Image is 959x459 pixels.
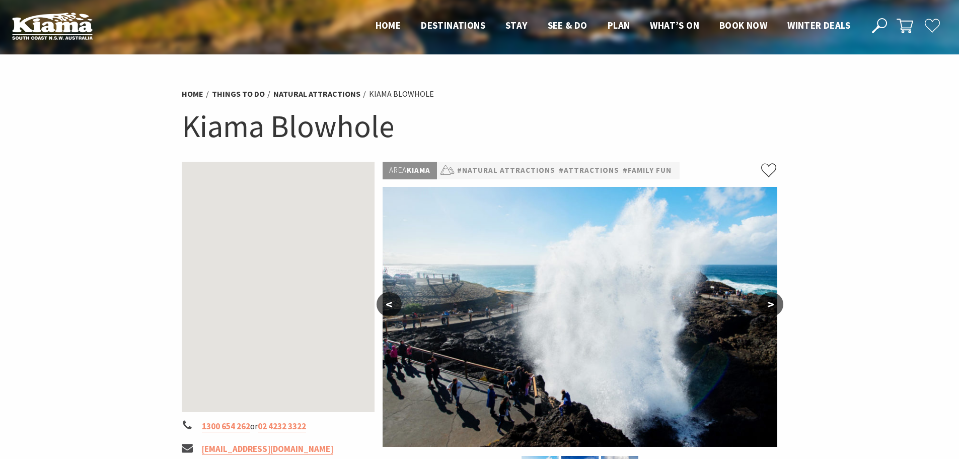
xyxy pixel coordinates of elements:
[548,19,587,31] span: See & Do
[790,309,902,401] div: Unlock exclusive winter offers
[273,89,360,99] a: Natural Attractions
[182,89,203,99] a: Home
[421,19,485,31] span: Destinations
[457,164,555,177] a: #Natural Attractions
[623,164,672,177] a: #Family Fun
[787,19,850,31] span: Winter Deals
[809,420,917,440] div: EXPLORE WINTER DEALS
[389,165,407,175] span: Area
[608,19,630,31] span: Plan
[719,19,767,31] span: Book now
[365,18,860,34] nav: Main Menu
[650,19,699,31] span: What’s On
[182,420,375,433] li: or
[202,421,250,432] a: 1300 654 262
[212,89,265,99] a: Things To Do
[559,164,619,177] a: #Attractions
[369,88,434,101] li: Kiama Blowhole
[758,292,783,316] button: >
[202,443,333,455] a: [EMAIL_ADDRESS][DOMAIN_NAME]
[182,106,778,147] h1: Kiama Blowhole
[505,19,528,31] span: Stay
[258,421,306,432] a: 02 4232 3322
[377,292,402,316] button: <
[12,12,93,40] img: Kiama Logo
[383,187,777,447] img: Close up of the Kiama Blowhole
[383,162,437,179] p: Kiama
[376,19,401,31] span: Home
[785,420,942,440] a: EXPLORE WINTER DEALS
